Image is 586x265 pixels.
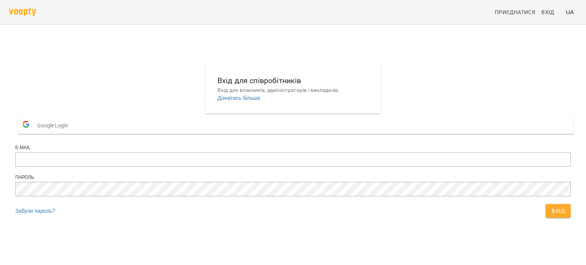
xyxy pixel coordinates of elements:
[546,204,571,218] button: Вхід
[15,208,55,214] a: Забули пароль?
[495,8,535,17] span: Приєднатися
[538,5,563,19] a: Вхід
[563,5,577,19] button: UA
[217,75,369,87] h6: Вхід для співробітників
[15,174,571,181] div: Пароль
[37,118,72,133] span: Google Login
[541,8,554,17] span: Вхід
[9,8,36,16] img: voopty.png
[217,95,260,101] a: Дізнатись більше
[15,145,571,151] div: E-mail
[552,206,565,215] span: Вхід
[492,5,538,19] a: Приєднатися
[211,69,375,108] button: Вхід для співробітниківВхід для власників, адміністраторів і викладачів.Дізнатись більше
[18,117,574,134] button: Google Login
[566,8,574,16] span: UA
[217,87,369,94] p: Вхід для власників, адміністраторів і викладачів.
